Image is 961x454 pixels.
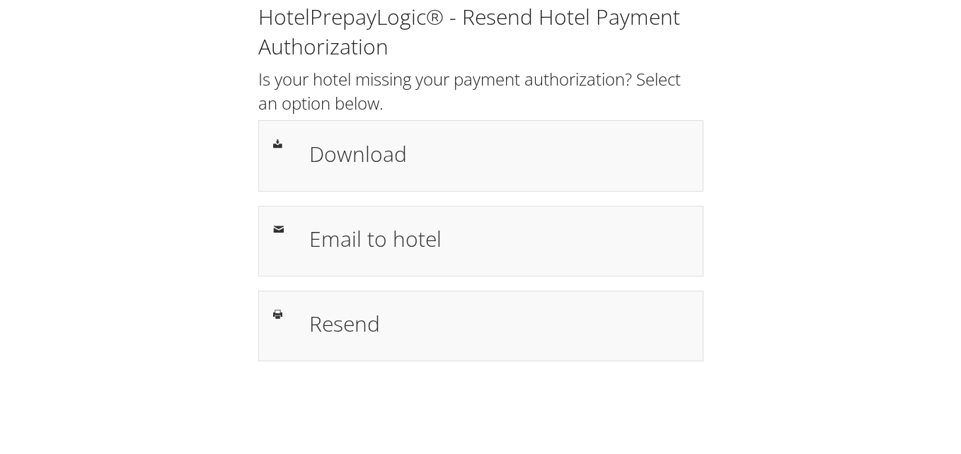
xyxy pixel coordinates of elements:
[258,67,703,115] h2: Is your hotel missing your payment authorization? Select an option below.
[309,308,689,339] h1: Resend
[309,138,689,170] h1: Download
[258,120,703,191] a: Download
[258,291,703,361] a: Resend
[258,2,703,62] h1: HotelPrepayLogic® - Resend Hotel Payment Authorization
[309,223,689,255] h1: Email to hotel
[258,206,703,277] a: Email to hotel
